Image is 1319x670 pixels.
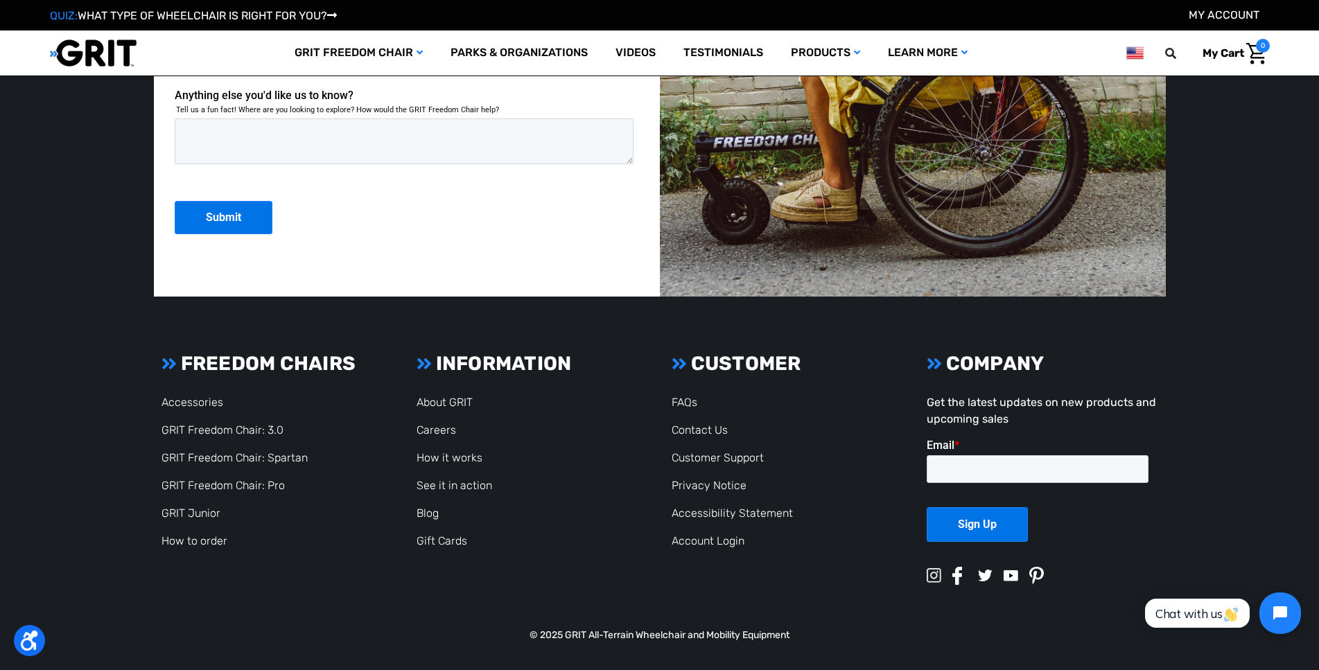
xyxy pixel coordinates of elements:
a: Contact Us [672,423,728,437]
a: Parks & Organizations [437,30,602,76]
span: QUIZ: [50,9,78,22]
a: Privacy Notice [672,479,746,492]
iframe: Tidio Chat [1130,581,1313,646]
a: Careers [417,423,456,437]
a: How to order [161,534,227,547]
a: GRIT Freedom Chair: 3.0 [161,423,283,437]
h3: FREEDOM CHAIRS [161,352,392,376]
a: Account Login [672,534,744,547]
img: instagram [927,568,941,583]
a: See it in action [417,479,492,492]
a: GRIT Freedom Chair: Pro [161,479,285,492]
img: Cart [1246,43,1266,64]
span: Phone Number [232,57,307,70]
h3: CUSTOMER [672,352,902,376]
a: FAQs [672,396,697,409]
a: GRIT Junior [161,506,220,520]
a: Testimonials [670,30,777,76]
input: Search [1171,39,1192,68]
p: Get the latest updates on new products and upcoming sales [927,394,1157,427]
a: Customer Support [672,451,764,464]
img: GRIT All-Terrain Wheelchair and Mobility Equipment [50,39,137,67]
h3: COMPANY [927,352,1157,376]
a: Gift Cards [417,534,467,547]
a: QUIZ:WHAT TYPE OF WHEELCHAIR IS RIGHT FOR YOU? [50,9,337,22]
span: 0 [1256,39,1270,53]
img: twitter [978,570,993,581]
img: facebook [952,567,963,585]
p: © 2025 GRIT All-Terrain Wheelchair and Mobility Equipment [154,628,1166,642]
a: Accessibility Statement [672,506,793,520]
h3: INFORMATION [417,352,647,376]
a: Products [777,30,874,76]
iframe: Form 1 [927,439,1157,554]
a: GRIT Freedom Chair [281,30,437,76]
img: us.png [1126,44,1143,62]
a: GRIT Freedom Chair: Spartan [161,451,308,464]
a: Account [1189,8,1259,21]
a: Cart with 0 items [1192,39,1270,68]
img: pinterest [1029,567,1044,585]
a: Learn More [874,30,981,76]
a: How it works [417,451,482,464]
img: youtube [1004,570,1018,581]
a: Accessories [161,396,223,409]
a: Blog [417,506,439,520]
a: About GRIT [417,396,473,409]
span: My Cart [1203,46,1244,60]
a: Videos [602,30,670,76]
